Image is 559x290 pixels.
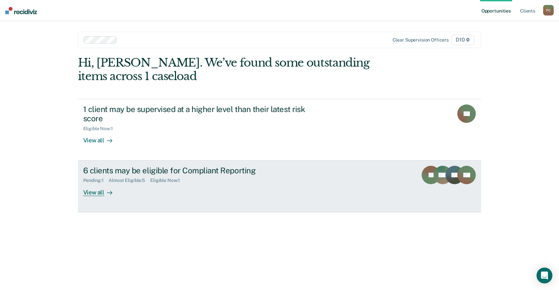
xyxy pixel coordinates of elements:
[83,126,118,131] div: Eligible Now : 1
[83,183,120,196] div: View all
[78,56,401,83] div: Hi, [PERSON_NAME]. We’ve found some outstanding items across 1 caseload
[83,104,315,124] div: 1 client may be supervised at a higher level than their latest risk score
[451,35,474,45] span: D10
[5,7,37,14] img: Recidiviz
[150,178,185,183] div: Eligible Now : 1
[109,178,150,183] div: Almost Eligible : 5
[83,166,315,175] div: 6 clients may be eligible for Compliant Reporting
[78,160,481,212] a: 6 clients may be eligible for Compliant ReportingPending:1Almost Eligible:5Eligible Now:1View all
[78,99,481,160] a: 1 client may be supervised at a higher level than their latest risk scoreEligible Now:1View all
[83,131,120,144] div: View all
[543,5,554,15] div: P C
[543,5,554,15] button: PC
[393,37,449,43] div: Clear supervision officers
[83,178,109,183] div: Pending : 1
[537,268,552,283] div: Open Intercom Messenger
